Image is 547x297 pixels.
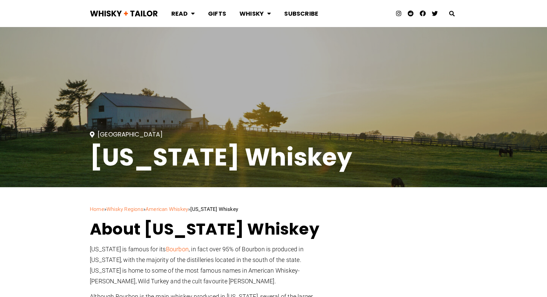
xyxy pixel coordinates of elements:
[90,144,457,171] h1: [US_STATE] Whiskey
[165,5,201,22] a: Read
[90,244,333,287] p: [US_STATE] is famous for its , in fact over 95% of Bourbon is produced in [US_STATE], with the ma...
[233,5,278,22] a: Whisky
[190,206,238,212] strong: [US_STATE] Whiskey
[90,130,163,138] a: [GEOGRAPHIC_DATA]
[201,5,233,22] a: Gifts
[96,130,163,138] span: [GEOGRAPHIC_DATA]
[90,220,333,239] h2: About [US_STATE] Whiskey
[90,206,238,212] span: » » »
[107,206,143,212] a: Whisky Regions
[90,9,158,18] img: Whisky + Tailor Logo
[146,206,188,212] a: American Whiskey
[278,5,325,22] a: Subscribe
[166,246,189,253] a: Bourbon
[90,206,104,212] a: Home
